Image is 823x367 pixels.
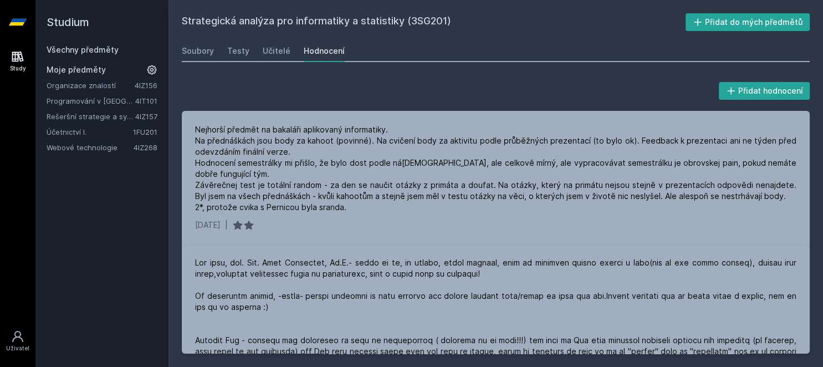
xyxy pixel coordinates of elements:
[195,220,221,231] div: [DATE]
[304,45,345,57] div: Hodnocení
[182,45,214,57] div: Soubory
[135,112,157,121] a: 4IZ157
[182,40,214,62] a: Soubory
[47,142,134,153] a: Webové technologie
[47,45,119,54] a: Všechny předměty
[6,344,29,353] div: Uživatel
[133,128,157,136] a: 1FU201
[227,45,249,57] div: Testy
[263,40,290,62] a: Učitelé
[10,64,26,73] div: Study
[227,40,249,62] a: Testy
[134,143,157,152] a: 4IZ268
[2,44,33,78] a: Study
[47,64,106,75] span: Moje předměty
[263,45,290,57] div: Učitelé
[195,124,796,213] div: Nejhorší předmět na bakaláři aplikovaný informatiky. Na přednáškách jsou body za kahoot (povinné)...
[135,81,157,90] a: 4IZ156
[47,126,133,137] a: Účetnictví I.
[47,95,135,106] a: Programování v [GEOGRAPHIC_DATA]
[304,40,345,62] a: Hodnocení
[719,82,810,100] button: Přidat hodnocení
[225,220,228,231] div: |
[686,13,810,31] button: Přidat do mých předmětů
[47,111,135,122] a: Rešeršní strategie a systémy
[47,80,135,91] a: Organizace znalostí
[135,96,157,105] a: 4IT101
[2,324,33,358] a: Uživatel
[182,13,686,31] h2: Strategická analýza pro informatiky a statistiky (3SG201)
